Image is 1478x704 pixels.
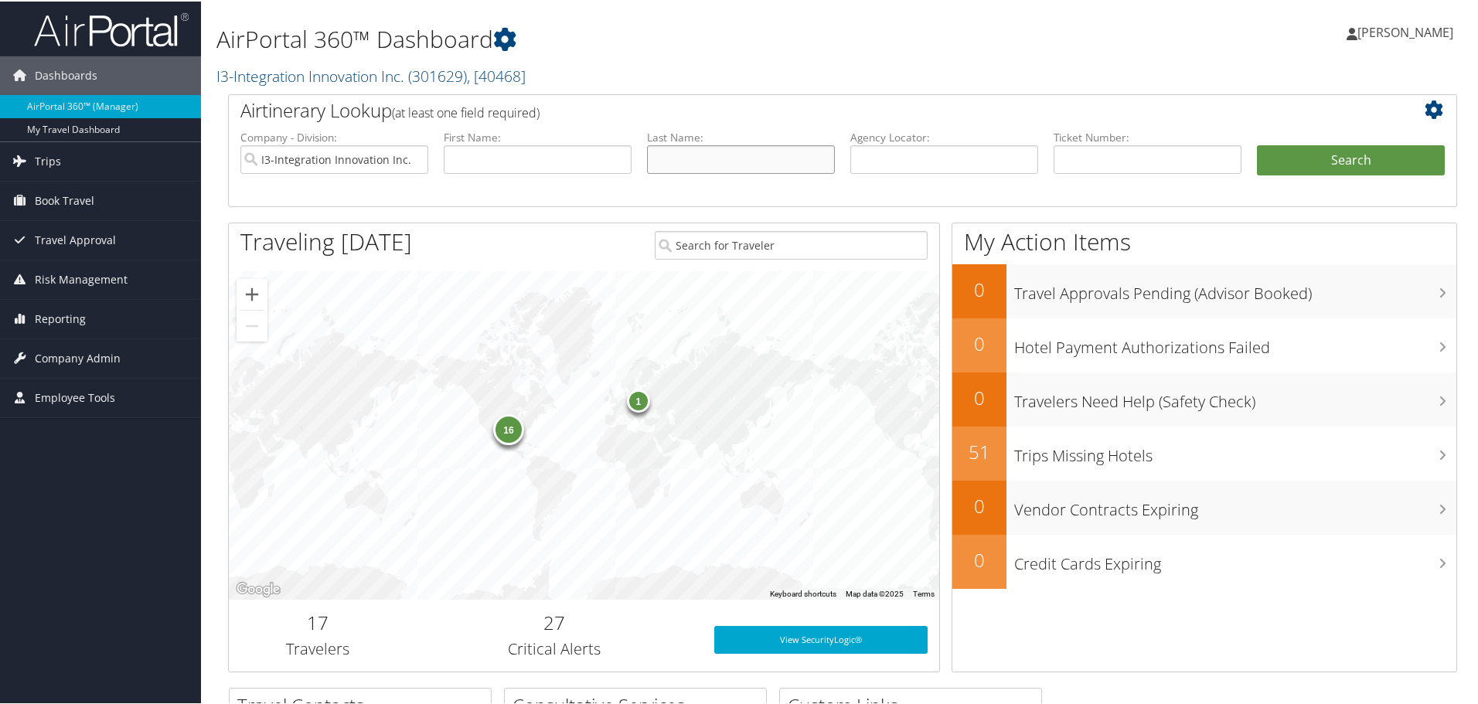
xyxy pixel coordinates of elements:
[952,533,1456,587] a: 0Credit Cards Expiring
[444,128,632,144] label: First Name:
[952,371,1456,425] a: 0Travelers Need Help (Safety Check)
[952,329,1006,355] h2: 0
[952,275,1006,301] h2: 0
[1014,274,1456,303] h3: Travel Approvals Pending (Advisor Booked)
[467,64,526,85] span: , [ 40468 ]
[240,224,412,257] h1: Traveling [DATE]
[770,587,836,598] button: Keyboard shortcuts
[240,96,1343,122] h2: Airtinerary Lookup
[647,128,835,144] label: Last Name:
[240,128,428,144] label: Company - Division:
[1257,144,1445,175] button: Search
[240,608,395,634] h2: 17
[35,180,94,219] span: Book Travel
[952,224,1456,257] h1: My Action Items
[237,277,267,308] button: Zoom in
[850,128,1038,144] label: Agency Locator:
[1014,382,1456,411] h3: Travelers Need Help (Safety Check)
[655,230,928,258] input: Search for Traveler
[35,219,116,258] span: Travel Approval
[952,491,1006,518] h2: 0
[216,64,526,85] a: I3-Integration Innovation Inc.
[408,64,467,85] span: ( 301629 )
[418,637,691,658] h3: Critical Alerts
[952,479,1456,533] a: 0Vendor Contracts Expiring
[35,141,61,179] span: Trips
[1014,490,1456,519] h3: Vendor Contracts Expiring
[952,383,1006,410] h2: 0
[714,624,928,652] a: View SecurityLogic®
[1014,436,1456,465] h3: Trips Missing Hotels
[35,55,97,94] span: Dashboards
[216,22,1051,54] h1: AirPortal 360™ Dashboard
[240,637,395,658] h3: Travelers
[392,103,540,120] span: (at least one field required)
[952,425,1456,479] a: 51Trips Missing Hotels
[1357,22,1453,39] span: [PERSON_NAME]
[952,263,1456,317] a: 0Travel Approvals Pending (Advisor Booked)
[1014,328,1456,357] h3: Hotel Payment Authorizations Failed
[913,588,935,597] a: Terms (opens in new tab)
[233,578,284,598] a: Open this area in Google Maps (opens a new window)
[35,338,121,376] span: Company Admin
[493,413,524,444] div: 16
[418,608,691,634] h2: 27
[1347,8,1469,54] a: [PERSON_NAME]
[34,10,189,46] img: airportal-logo.png
[952,437,1006,464] h2: 51
[233,578,284,598] img: Google
[846,588,904,597] span: Map data ©2025
[626,387,649,410] div: 1
[237,309,267,340] button: Zoom out
[35,377,115,416] span: Employee Tools
[1054,128,1241,144] label: Ticket Number:
[35,259,128,298] span: Risk Management
[35,298,86,337] span: Reporting
[952,546,1006,572] h2: 0
[1014,544,1456,573] h3: Credit Cards Expiring
[952,317,1456,371] a: 0Hotel Payment Authorizations Failed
